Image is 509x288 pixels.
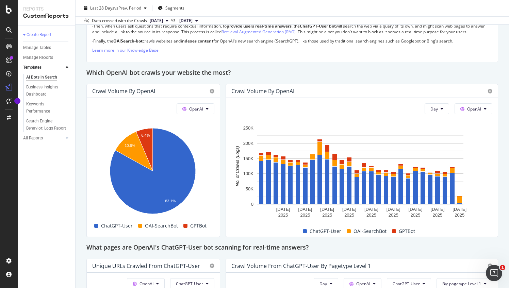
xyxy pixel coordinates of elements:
[410,213,420,218] text: 2025
[453,207,466,212] text: [DATE]
[86,68,231,79] h2: Which OpenAI bot crawls your website the most?
[86,68,498,79] div: Which OpenAI bot crawls your website the most?
[23,135,64,142] a: All Reports
[92,38,492,44] p: Finally, the crawls websites and for OpenAI's new search engine (SearchGPT), like those used by t...
[298,207,312,212] text: [DATE]
[235,146,240,186] text: No. of Crawls (Logs)
[177,103,214,114] button: OpenAI
[14,98,20,104] div: Tooltip anchor
[251,202,253,207] text: 0
[177,17,201,25] button: [DATE]
[125,144,135,148] text: 10.6%
[430,106,438,112] span: Day
[23,31,70,38] a: + Create Report
[92,88,155,95] div: Crawl Volume by OpenAI
[114,5,141,11] span: vs Prev. Period
[92,38,93,44] strong: ·
[171,17,177,23] span: vs
[322,213,332,218] text: 2025
[344,213,354,218] text: 2025
[221,29,296,35] a: Retrieval Augmented Generation (RAG)
[243,156,253,161] text: 150K
[23,31,51,38] div: + Create Report
[139,281,153,287] span: OpenAI
[147,17,171,25] button: [DATE]
[23,12,70,20] div: CustomReports
[276,207,290,212] text: [DATE]
[231,262,371,269] div: Crawl Volume from ChatGPT-User by pagetype Level 1
[92,23,93,29] strong: ·
[165,199,176,203] text: 83.1%
[190,222,207,230] span: GPTBot
[467,106,481,112] span: OpenAI
[23,5,70,12] div: Reports
[189,106,203,112] span: OpenAI
[500,265,505,270] span: 1
[278,213,288,218] text: 2025
[92,47,159,53] a: Learn more in our Knowledge Base
[442,281,481,287] span: By: pagetype Level 1
[231,124,489,220] svg: A chart.
[26,101,64,115] div: Keywords Performance
[399,227,415,235] span: GPTBot
[320,207,334,212] text: [DATE]
[388,213,398,218] text: 2025
[408,207,422,212] text: [DATE]
[455,103,492,114] button: OpenAI
[141,134,150,138] text: 6.4%
[92,18,147,24] div: Data crossed with the Crawls
[243,125,253,131] text: 250K
[486,265,502,281] iframe: Intercom live chat
[90,5,114,11] span: Last 28 Days
[319,281,327,287] span: Day
[243,141,253,146] text: 200K
[26,84,65,98] div: Business Insights Dashboard
[26,101,70,115] a: Keywords Performance
[310,227,341,235] span: ChatGPT-User
[92,262,200,269] div: Unique URLs Crawled from ChatGPT-User
[113,38,143,44] strong: OAISearch-bot
[354,227,387,235] span: OAI-SearchBot
[430,207,444,212] text: [DATE]
[26,74,70,81] a: AI Bots in Search
[81,3,149,14] button: Last 28 DaysvsPrev. Period
[181,38,213,44] strong: indexes content
[179,18,193,24] span: 2023 Sep. 27th
[227,23,292,29] strong: provide users real-time answers
[231,88,294,95] div: Crawl Volume by OpenAI
[92,23,492,35] p: Then, when users ask questions that require contextual information, to , the will search the web ...
[86,242,498,253] div: What pages are OpenAI's ChatGPT-User bot scanning for real-time answers?
[342,207,356,212] text: [DATE]
[155,3,187,14] button: Segments
[176,281,203,287] span: ChatGPT-User
[23,64,64,71] a: Templates
[86,84,220,237] div: Crawl Volume by OpenAIOpenAIA chart.ChatGPT-UserOAI-SearchBotGPTBot
[243,171,253,176] text: 100K
[23,54,70,61] a: Manage Reports
[393,281,420,287] span: ChatGPT-User
[165,5,184,11] span: Segments
[455,213,464,218] text: 2025
[432,213,442,218] text: 2025
[300,23,336,29] strong: ChatGPT-User bot
[23,135,43,142] div: All Reports
[26,74,57,81] div: AI Bots in Search
[26,118,66,132] div: Search Engine Behavior: Logs Report
[386,207,400,212] text: [DATE]
[145,222,178,230] span: OAI-SearchBot
[364,207,378,212] text: [DATE]
[246,187,253,192] text: 50K
[92,124,213,220] svg: A chart.
[26,84,70,98] a: Business Insights Dashboard
[300,213,310,218] text: 2025
[226,84,498,237] div: Crawl Volume by OpenAIDayOpenAIA chart.ChatGPT-UserOAI-SearchBotGPTBot
[366,213,376,218] text: 2025
[86,242,309,253] h2: What pages are OpenAI's ChatGPT-User bot scanning for real-time answers?
[150,18,163,24] span: 2025 Sep. 24th
[101,222,133,230] span: ChatGPT-User
[23,64,42,71] div: Templates
[26,118,70,132] a: Search Engine Behavior: Logs Report
[23,44,70,51] a: Manage Tables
